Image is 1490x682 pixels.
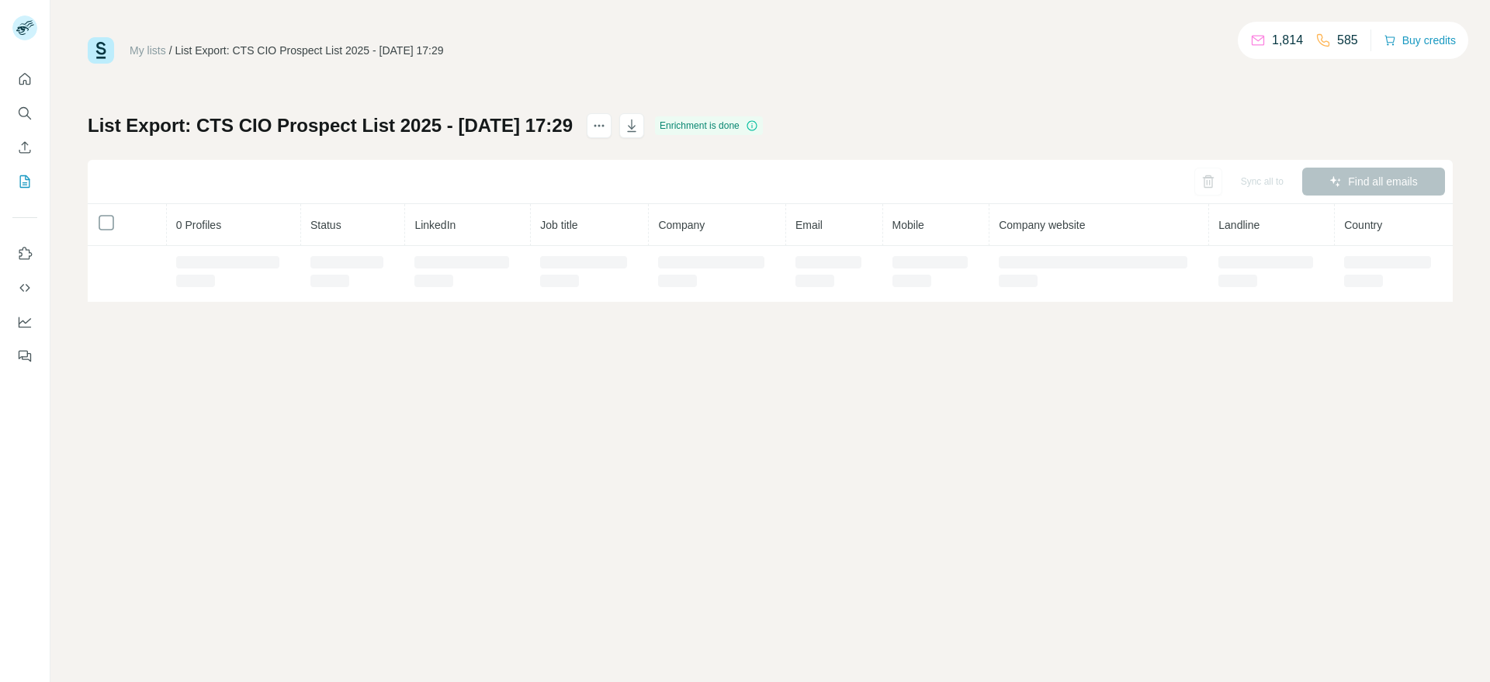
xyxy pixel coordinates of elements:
[12,274,37,302] button: Use Surfe API
[414,219,456,231] span: LinkedIn
[999,219,1085,231] span: Company website
[892,219,924,231] span: Mobile
[12,99,37,127] button: Search
[1218,219,1260,231] span: Landline
[1384,29,1456,51] button: Buy credits
[12,342,37,370] button: Feedback
[12,133,37,161] button: Enrich CSV
[587,113,612,138] button: actions
[12,308,37,336] button: Dashboard
[1272,31,1303,50] p: 1,814
[130,44,166,57] a: My lists
[169,43,172,58] li: /
[1344,219,1382,231] span: Country
[540,219,577,231] span: Job title
[655,116,763,135] div: Enrichment is done
[795,219,823,231] span: Email
[12,65,37,93] button: Quick start
[12,240,37,268] button: Use Surfe on LinkedIn
[1337,31,1358,50] p: 585
[658,219,705,231] span: Company
[175,43,444,58] div: List Export: CTS CIO Prospect List 2025 - [DATE] 17:29
[88,37,114,64] img: Surfe Logo
[310,219,341,231] span: Status
[12,168,37,196] button: My lists
[88,113,573,138] h1: List Export: CTS CIO Prospect List 2025 - [DATE] 17:29
[176,219,221,231] span: 0 Profiles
